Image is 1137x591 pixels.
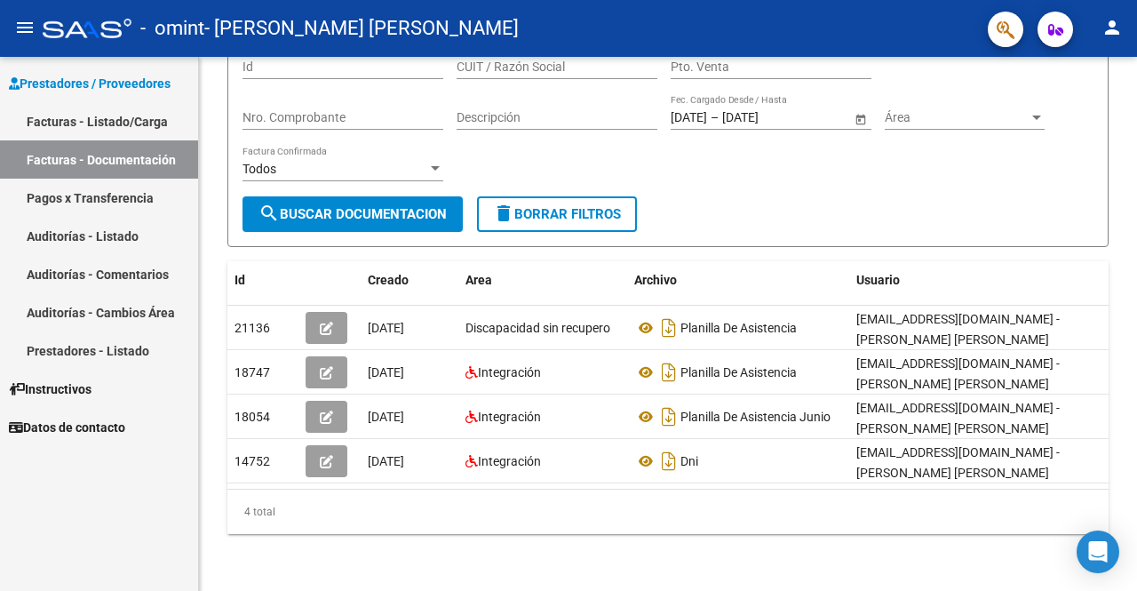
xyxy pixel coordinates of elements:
span: Id [235,273,245,287]
mat-icon: search [258,203,280,224]
span: Integración [478,365,541,379]
button: Buscar Documentacion [243,196,463,232]
span: - omint [140,9,204,48]
i: Descargar documento [657,358,680,387]
span: - [PERSON_NAME] [PERSON_NAME] [204,9,519,48]
span: Buscar Documentacion [258,206,447,222]
span: [EMAIL_ADDRESS][DOMAIN_NAME] - [PERSON_NAME] [PERSON_NAME] [856,401,1060,435]
span: Planilla De Asistencia Junio [680,410,831,424]
span: Area [465,273,492,287]
span: [DATE] [368,321,404,335]
datatable-header-cell: Archivo [627,261,849,299]
datatable-header-cell: Id [227,261,298,299]
datatable-header-cell: Usuario [849,261,1116,299]
span: Creado [368,273,409,287]
span: Integración [478,454,541,468]
span: Prestadores / Proveedores [9,74,171,93]
button: Borrar Filtros [477,196,637,232]
span: 18747 [235,365,270,379]
input: Start date [671,110,707,125]
i: Descargar documento [657,447,680,475]
datatable-header-cell: Creado [361,261,458,299]
span: [EMAIL_ADDRESS][DOMAIN_NAME] - [PERSON_NAME] [PERSON_NAME] [856,312,1060,347]
span: 14752 [235,454,270,468]
span: Borrar Filtros [493,206,621,222]
span: Discapacidad sin recupero [465,321,610,335]
div: Open Intercom Messenger [1077,531,1119,573]
span: [DATE] [368,365,404,379]
span: Planilla De Asistencia [680,321,797,335]
span: Instructivos [9,379,91,399]
span: [EMAIL_ADDRESS][DOMAIN_NAME] - [PERSON_NAME] [PERSON_NAME] [856,445,1060,480]
i: Descargar documento [657,314,680,342]
button: Open calendar [851,109,870,128]
span: Datos de contacto [9,418,125,437]
span: Usuario [856,273,900,287]
span: 18054 [235,410,270,424]
span: Archivo [634,273,677,287]
span: Dni [680,454,698,468]
input: End date [722,110,809,125]
mat-icon: delete [493,203,514,224]
span: Integración [478,410,541,424]
mat-icon: menu [14,17,36,38]
i: Descargar documento [657,403,680,431]
span: Planilla De Asistencia [680,365,797,379]
span: [DATE] [368,454,404,468]
datatable-header-cell: Area [458,261,627,299]
span: [DATE] [368,410,404,424]
span: [EMAIL_ADDRESS][DOMAIN_NAME] - [PERSON_NAME] [PERSON_NAME] [856,356,1060,391]
div: 4 total [227,490,1109,534]
span: 21136 [235,321,270,335]
mat-icon: person [1101,17,1123,38]
span: – [711,110,719,125]
span: Todos [243,162,276,176]
span: Área [885,110,1029,125]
